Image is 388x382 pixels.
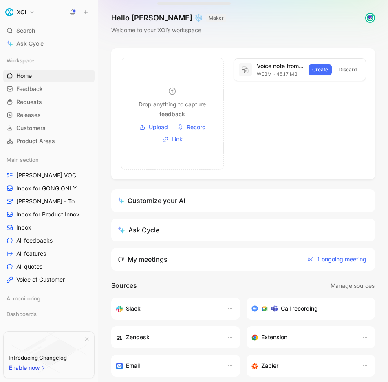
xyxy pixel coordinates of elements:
div: My meetings [118,254,168,264]
h1: XOi [17,9,26,16]
h2: Sources [111,280,137,291]
span: Inbox [16,223,31,232]
span: Record [187,122,206,132]
div: Main section[PERSON_NAME] VOCInbox for GONG ONLY[PERSON_NAME] - To ProcessInbox for Product Innov... [3,154,95,286]
h3: Extension [261,332,287,342]
button: Record [174,121,209,133]
img: avatar [366,14,374,22]
div: Capture feedback from anywhere on the web [251,332,354,342]
span: Upload [149,122,168,132]
span: All quotes [16,263,42,271]
h3: Email [126,361,140,371]
button: Create [309,64,332,75]
button: Upload [136,121,171,133]
h3: Zendesk [126,332,150,342]
h1: Hello [PERSON_NAME] ❄️ [111,13,226,23]
span: Enable now [9,363,41,373]
button: MAKER [206,14,226,22]
div: Search [3,24,95,37]
a: Home [3,70,95,82]
span: Create [312,66,328,74]
a: Inbox [3,221,95,234]
a: Inbox for Product Innovation Product Area [3,208,95,221]
button: Manage sources [330,280,375,291]
span: Search [16,26,35,35]
span: All features [16,250,46,258]
span: Inbox for GONG ONLY [16,184,77,192]
span: Ask Cycle [16,39,44,49]
div: Dashboards [3,308,95,320]
a: [PERSON_NAME] VOC [3,169,95,181]
div: Dashboards [3,308,95,322]
div: Sync your customers, send feedback and get updates in Slack [116,304,219,314]
span: Feedback [16,85,43,93]
span: Releases [16,111,41,119]
span: Product Areas [16,137,55,145]
div: AI monitoring [3,292,95,307]
a: Feedback [3,83,95,95]
span: webm [257,71,272,77]
button: XOiXOi [3,7,37,18]
span: Workspace [7,56,35,64]
div: Drop anything to capture feedback [131,99,214,119]
span: Customers [16,124,46,132]
button: Ask Cycle [111,219,375,241]
span: Main section [7,156,39,164]
div: Forward emails to your feedback inbox [116,361,219,371]
h3: Call recording [281,304,318,314]
div: Customize your AI [118,196,185,205]
div: Workspace [3,54,95,66]
a: Customers [3,122,95,134]
span: Dashboards [7,310,37,318]
div: AI monitoring [3,292,95,305]
a: All features [3,247,95,260]
h3: Zapier [261,361,278,371]
a: Customize your AI [111,189,375,212]
span: Discard [339,66,357,74]
img: XOi [5,8,13,16]
a: Product Areas [3,135,95,147]
button: Discard [335,64,361,75]
div: Voice note from [PERSON_NAME] on [DATE] 1:49 PM [257,61,304,71]
div: Record & transcribe meetings from Zoom, Meet & Teams. [251,304,364,314]
div: Sync customers and create docs [116,332,219,342]
a: All feedbacks [3,234,95,247]
span: Link [172,135,183,144]
a: Releases [3,109,95,121]
span: AI monitoring [7,294,40,303]
span: [PERSON_NAME] - To Process [16,197,84,205]
a: Voice of Customer [3,274,95,286]
span: 45.17 MB [272,71,298,77]
span: Home [16,72,32,80]
span: Inbox for Product Innovation Product Area [16,210,86,219]
div: Introducing Changelog [9,353,67,362]
a: All quotes [3,261,95,273]
div: Capture feedback from thousands of sources with Zapier (survey results, recordings, sheets, etc). [251,361,354,371]
div: Welcome to your XOi’s workspace [111,25,226,35]
div: Ask Cycle [118,225,159,235]
span: 1 ongoing meeting [307,254,366,264]
button: 1 ongoing meeting [305,253,368,266]
a: [PERSON_NAME] - To Process [3,195,95,208]
h3: Slack [126,304,141,314]
span: Manage sources [331,281,375,291]
div: Main section [3,154,95,166]
a: Ask Cycle [3,38,95,50]
img: bg-BLZuj68n.svg [11,332,87,373]
a: Inbox for GONG ONLY [3,182,95,194]
button: Link [159,133,185,146]
span: Requests [16,98,42,106]
span: All feedbacks [16,236,53,245]
a: Requests [3,96,95,108]
span: Voice of Customer [16,276,65,284]
span: [PERSON_NAME] VOC [16,171,76,179]
button: Enable now [9,362,47,373]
